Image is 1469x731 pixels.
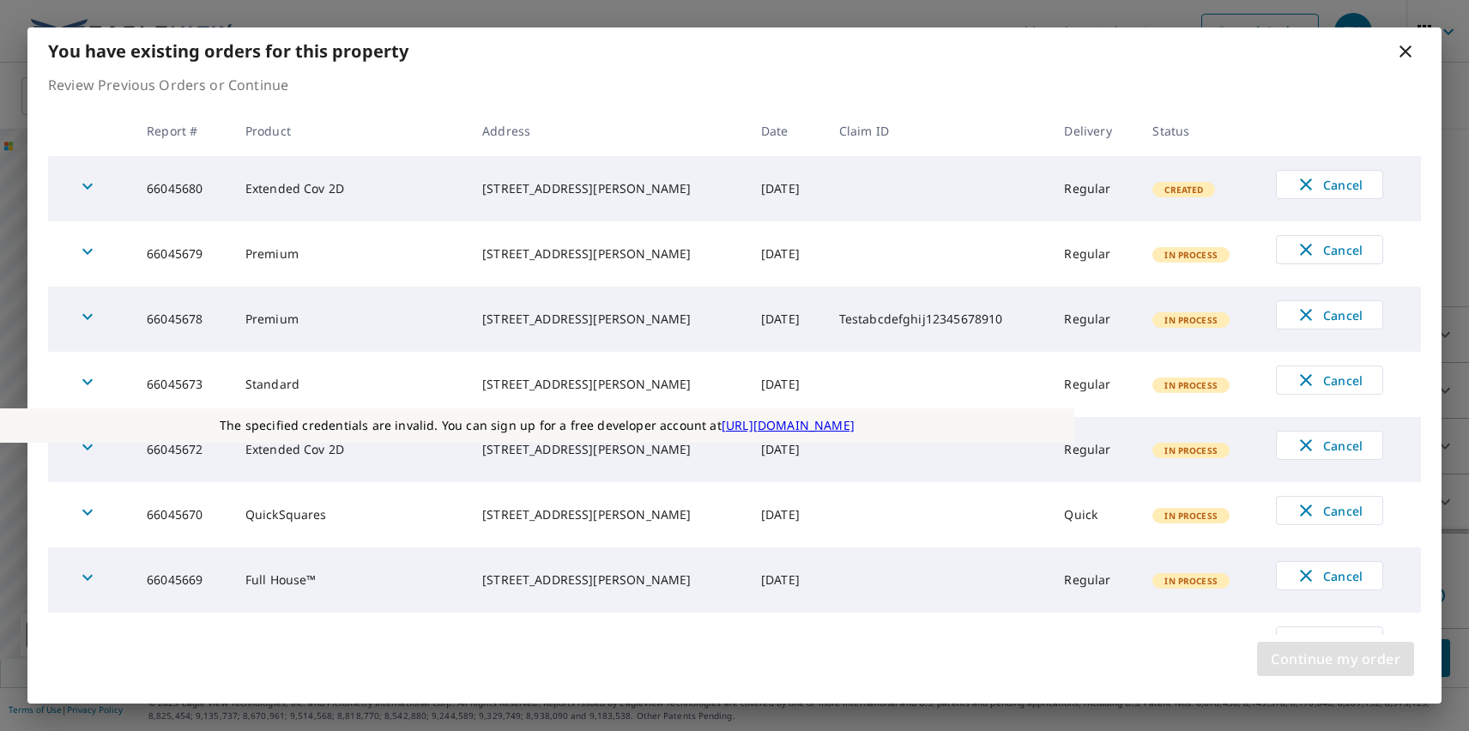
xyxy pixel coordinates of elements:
[48,75,1421,95] p: Review Previous Orders or Continue
[1050,156,1139,221] td: Regular
[747,547,825,613] td: [DATE]
[48,39,408,63] b: You have existing orders for this property
[1154,314,1228,326] span: In Process
[232,352,469,417] td: Standard
[482,376,734,393] div: [STREET_ADDRESS][PERSON_NAME]
[1050,352,1139,417] td: Regular
[482,571,734,589] div: [STREET_ADDRESS][PERSON_NAME]
[133,221,232,287] td: 66045679
[1294,305,1365,325] span: Cancel
[747,613,825,678] td: [DATE]
[1276,365,1383,395] button: Cancel
[1139,106,1261,156] th: Status
[232,221,469,287] td: Premium
[747,106,825,156] th: Date
[1276,561,1383,590] button: Cancel
[1294,631,1365,651] span: Cancel
[1271,647,1400,671] span: Continue my order
[133,156,232,221] td: 66045680
[1050,106,1139,156] th: Delivery
[747,417,825,482] td: [DATE]
[1154,510,1228,522] span: In Process
[747,352,825,417] td: [DATE]
[133,106,232,156] th: Report #
[825,106,1051,156] th: Claim ID
[1276,235,1383,264] button: Cancel
[1294,435,1365,456] span: Cancel
[232,417,469,482] td: Extended Cov 2D
[747,287,825,352] td: [DATE]
[1154,249,1228,261] span: In Process
[232,547,469,613] td: Full House™
[482,311,734,328] div: [STREET_ADDRESS][PERSON_NAME]
[747,482,825,547] td: [DATE]
[232,106,469,156] th: Product
[1257,642,1414,676] button: Continue my order
[747,221,825,287] td: [DATE]
[133,417,232,482] td: 66045672
[1294,174,1365,195] span: Cancel
[232,287,469,352] td: Premium
[133,547,232,613] td: 66045669
[1294,239,1365,260] span: Cancel
[133,613,232,678] td: 66045668
[232,156,469,221] td: Extended Cov 2D
[133,287,232,352] td: 66045678
[1050,221,1139,287] td: Regular
[722,417,855,433] a: [URL][DOMAIN_NAME]
[1050,613,1139,678] td: Quick
[1154,379,1228,391] span: In Process
[1050,482,1139,547] td: Quick
[1154,575,1228,587] span: In Process
[482,180,734,197] div: [STREET_ADDRESS][PERSON_NAME]
[482,245,734,263] div: [STREET_ADDRESS][PERSON_NAME]
[1276,300,1383,329] button: Cancel
[1294,500,1365,521] span: Cancel
[482,506,734,523] div: [STREET_ADDRESS][PERSON_NAME]
[482,441,734,458] div: [STREET_ADDRESS][PERSON_NAME]
[232,613,469,678] td: Bid Perfect
[1294,370,1365,390] span: Cancel
[469,106,747,156] th: Address
[133,482,232,547] td: 66045670
[825,287,1051,352] td: Testabcdefghij12345678910
[747,156,825,221] td: [DATE]
[1050,287,1139,352] td: Regular
[1276,170,1383,199] button: Cancel
[133,352,232,417] td: 66045673
[1276,626,1383,655] button: Cancel
[1050,547,1139,613] td: Regular
[1154,444,1228,456] span: In Process
[1276,496,1383,525] button: Cancel
[1154,184,1213,196] span: Created
[232,482,469,547] td: QuickSquares
[1050,417,1139,482] td: Regular
[1294,565,1365,586] span: Cancel
[1276,431,1383,460] button: Cancel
